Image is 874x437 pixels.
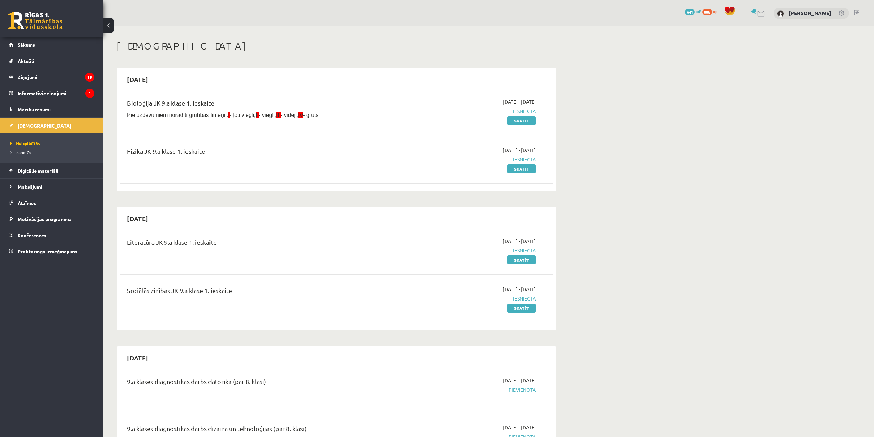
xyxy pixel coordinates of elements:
[8,12,63,29] a: Rīgas 1. Tālmācības vidusskola
[120,71,155,87] h2: [DATE]
[256,112,259,118] span: II
[406,156,536,163] span: Iesniegta
[503,238,536,245] span: [DATE] - [DATE]
[18,85,94,101] legend: Informatīvie ziņojumi
[18,58,34,64] span: Aktuāli
[127,98,396,111] div: Bioloģija JK 9.a klase 1. ieskaite
[406,386,536,393] span: Pievienota
[507,116,536,125] a: Skatīt
[9,195,94,211] a: Atzīmes
[9,53,94,69] a: Aktuāli
[120,350,155,366] h2: [DATE]
[18,122,71,129] span: [DEMOGRAPHIC_DATA]
[503,286,536,293] span: [DATE] - [DATE]
[85,89,94,98] i: 1
[18,200,36,206] span: Atzīmes
[127,377,396,390] div: 9.a klases diagnostikas darbs datorikā (par 8. klasi)
[685,9,701,14] a: 641 mP
[18,248,77,254] span: Proktoringa izmēģinājums
[127,146,396,159] div: Fizika JK 9.a klase 1. ieskaite
[18,69,94,85] legend: Ziņojumi
[685,9,695,15] span: 641
[713,9,717,14] span: xp
[127,238,396,250] div: Literatūra JK 9.a klase 1. ieskaite
[18,106,51,112] span: Mācību resursi
[702,9,712,15] span: 888
[696,9,701,14] span: mP
[127,112,319,118] span: Pie uzdevumiem norādīti grūtības līmeņi : - ļoti viegli, - viegli, - vidēji, - grūts
[507,164,536,173] a: Skatīt
[507,304,536,313] a: Skatīt
[120,210,155,227] h2: [DATE]
[18,179,94,195] legend: Maksājumi
[9,163,94,178] a: Digitālie materiāli
[117,40,556,52] h1: [DEMOGRAPHIC_DATA]
[503,98,536,106] span: [DATE] - [DATE]
[406,108,536,115] span: Iesniegta
[9,227,94,243] a: Konferences
[10,149,96,155] a: Izlabotās
[18,216,72,222] span: Motivācijas programma
[127,286,396,298] div: Sociālās zinības JK 9.a klase 1. ieskaite
[10,150,31,155] span: Izlabotās
[406,247,536,254] span: Iesniegta
[228,112,229,118] span: I
[85,73,94,82] i: 15
[9,179,94,195] a: Maksājumi
[18,42,35,48] span: Sākums
[10,141,40,146] span: Neizpildītās
[9,101,94,117] a: Mācību resursi
[788,10,831,17] a: [PERSON_NAME]
[9,243,94,259] a: Proktoringa izmēģinājums
[18,232,46,238] span: Konferences
[18,167,58,174] span: Digitālie materiāli
[406,295,536,302] span: Iesniegta
[503,146,536,154] span: [DATE] - [DATE]
[503,424,536,431] span: [DATE] - [DATE]
[276,112,281,118] span: III
[503,377,536,384] span: [DATE] - [DATE]
[507,255,536,264] a: Skatīt
[9,118,94,133] a: [DEMOGRAPHIC_DATA]
[702,9,721,14] a: 888 xp
[777,10,784,17] img: Mihails Bahšijevs
[9,211,94,227] a: Motivācijas programma
[9,69,94,85] a: Ziņojumi15
[10,140,96,146] a: Neizpildītās
[298,112,303,118] span: IV
[127,424,396,437] div: 9.a klases diagnostikas darbs dizainā un tehnoloģijās (par 8. klasi)
[9,85,94,101] a: Informatīvie ziņojumi1
[9,37,94,53] a: Sākums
